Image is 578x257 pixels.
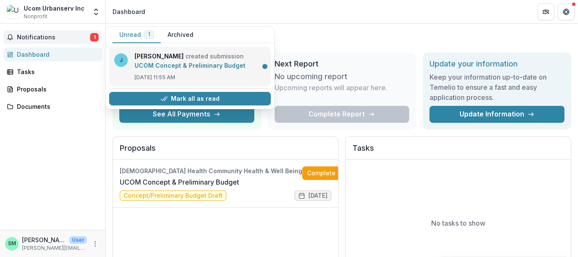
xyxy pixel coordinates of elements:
div: Ucom Urbanserv Inc [24,4,85,13]
button: More [90,239,100,249]
div: Sara Mitchell [8,241,16,246]
p: [PERSON_NAME][EMAIL_ADDRESS][DOMAIN_NAME] [22,244,87,252]
span: 1 [90,33,99,41]
a: Documents [3,99,102,113]
a: Tasks [3,65,102,79]
span: Notifications [17,34,90,41]
h2: Proposals [120,144,331,160]
h2: Update your information [429,59,564,69]
a: UCOM Concept & Preliminary Budget [120,177,239,187]
button: Open entity switcher [90,3,102,20]
p: created submission [135,52,266,70]
button: Archived [161,27,200,43]
p: No tasks to show [431,218,485,228]
h2: Next Report [275,59,410,69]
button: See All Payments [119,106,254,123]
button: Notifications1 [3,30,102,44]
button: Get Help [558,3,575,20]
h3: No upcoming report [275,72,347,81]
button: Unread [113,27,161,43]
p: Upcoming reports will appear here. [275,83,387,93]
div: Dashboard [17,50,95,59]
span: Nonprofit [24,13,47,20]
p: User [69,236,87,244]
nav: breadcrumb [109,6,149,18]
span: 1 [148,31,150,37]
button: Mark all as read [109,92,271,105]
a: UCOM Concept & Preliminary Budget [135,62,245,69]
a: Proposals [3,82,102,96]
h2: Tasks [352,144,564,160]
h3: Keep your information up-to-date on Temelio to ensure a fast and easy application process. [429,72,564,102]
h1: Dashboard [113,30,571,46]
a: Update Information [429,106,564,123]
div: Dashboard [113,7,145,16]
a: Complete [302,166,351,180]
p: [PERSON_NAME] [22,235,66,244]
div: Tasks [17,67,95,76]
div: Documents [17,102,95,111]
a: Dashboard [3,47,102,61]
button: Partners [537,3,554,20]
img: Ucom Urbanserv Inc [7,5,20,19]
div: Proposals [17,85,95,94]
